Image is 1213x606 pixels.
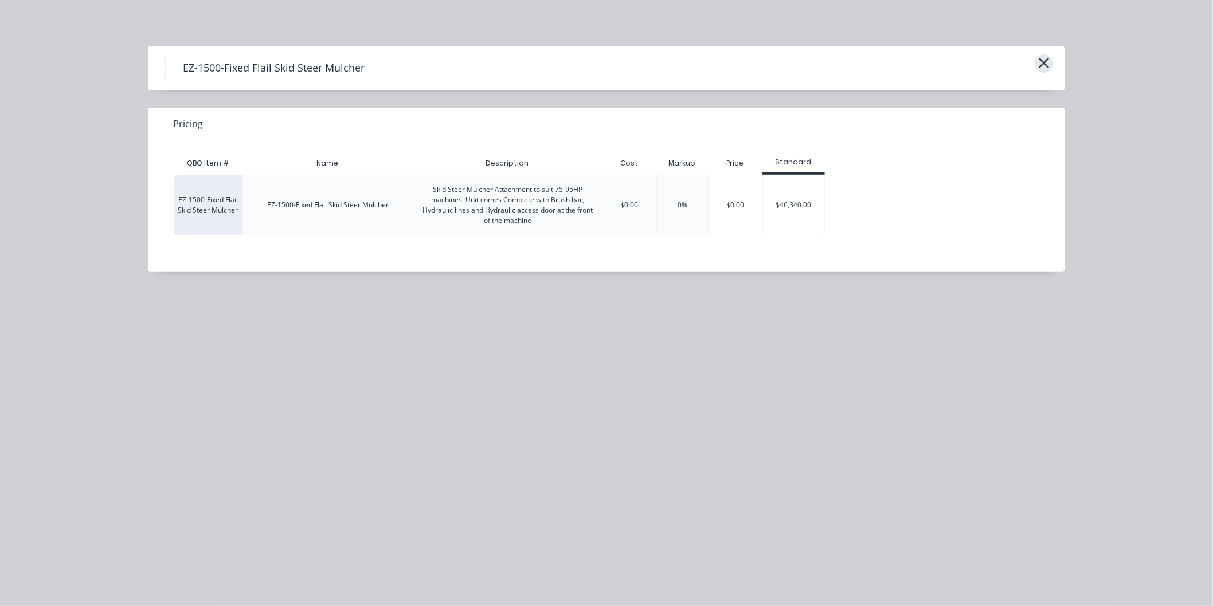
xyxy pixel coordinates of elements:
[763,175,824,235] div: $46,340.00
[174,175,242,235] div: EZ-1500-Fixed Flail Skid Steer Mulcher
[267,200,389,210] div: EZ-1500-Fixed Flail Skid Steer Mulcher
[477,149,538,178] div: Description
[657,152,708,175] div: Markup
[708,152,763,175] div: Price
[602,152,657,175] div: Cost
[173,117,203,131] span: Pricing
[165,57,382,79] h4: EZ-1500-Fixed Flail Skid Steer Mulcher
[762,157,825,167] div: Standard
[678,200,687,210] div: 0%
[308,149,348,178] div: Name
[709,175,763,235] div: $0.00
[174,152,242,175] div: QBO Item #
[621,200,639,210] div: $0.00
[422,184,593,226] div: Skid Steer Mulcher Attachment to suit 75-95HP machines. Unit comes Complete with Brush bar, Hydra...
